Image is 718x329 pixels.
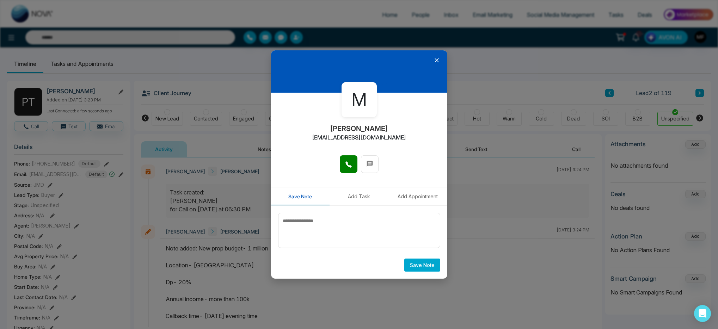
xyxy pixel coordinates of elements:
h2: [PERSON_NAME] [330,124,388,133]
button: Add Appointment [388,187,447,205]
button: Add Task [330,187,388,205]
button: Save Note [404,259,440,272]
span: M [351,87,367,113]
h2: [EMAIL_ADDRESS][DOMAIN_NAME] [312,134,406,141]
button: Save Note [271,187,330,205]
div: Open Intercom Messenger [694,305,711,322]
